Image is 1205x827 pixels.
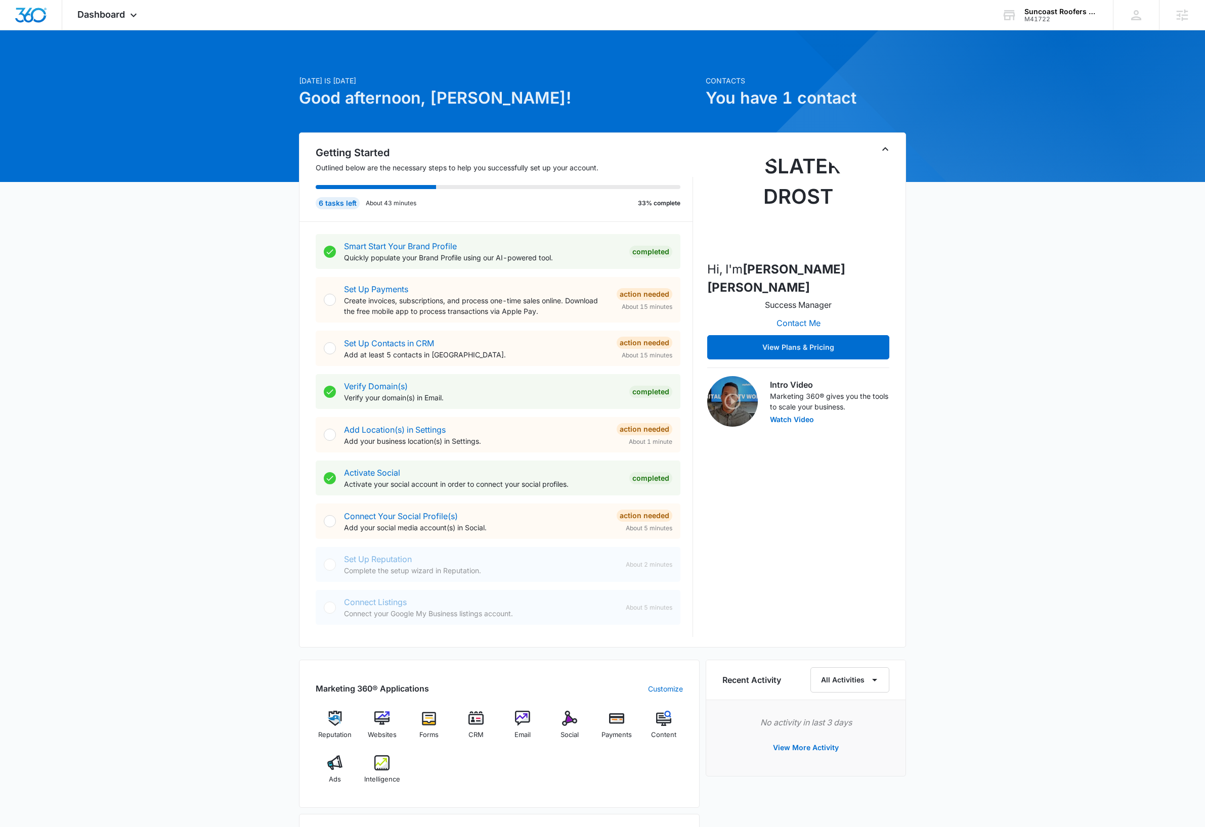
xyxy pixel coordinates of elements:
[626,603,672,612] span: About 5 minutes
[316,197,360,209] div: 6 tasks left
[316,162,693,173] p: Outlined below are the necessary steps to help you successfully set up your account.
[626,560,672,569] span: About 2 minutes
[638,199,680,208] p: 33% complete
[344,241,457,251] a: Smart Start Your Brand Profile
[879,143,891,155] button: Toggle Collapse
[626,524,672,533] span: About 5 minutes
[344,608,618,619] p: Connect your Google My Business listings account.
[707,260,889,297] p: Hi, I'm
[368,730,397,740] span: Websites
[617,288,672,300] div: Action Needed
[468,730,484,740] span: CRM
[364,774,400,785] span: Intelligence
[617,510,672,522] div: Action Needed
[318,730,352,740] span: Reputation
[503,711,542,747] a: Email
[707,335,889,359] button: View Plans & Pricing
[707,262,845,295] strong: [PERSON_NAME] [PERSON_NAME]
[648,683,683,694] a: Customize
[316,755,355,792] a: Ads
[344,436,609,446] p: Add your business location(s) in Settings.
[344,284,408,294] a: Set Up Payments
[722,716,889,728] p: No activity in last 3 days
[1024,16,1098,23] div: account id
[299,86,700,110] h1: Good afternoon, [PERSON_NAME]!
[550,711,589,747] a: Social
[706,86,906,110] h1: You have 1 contact
[419,730,439,740] span: Forms
[561,730,579,740] span: Social
[316,682,429,695] h2: Marketing 360® Applications
[299,75,700,86] p: [DATE] is [DATE]
[765,299,832,311] p: Success Manager
[629,437,672,446] span: About 1 minute
[770,391,889,412] p: Marketing 360® gives you the tools to scale your business.
[344,295,609,316] p: Create invoices, subscriptions, and process one-time sales online. Download the free mobile app t...
[748,151,849,252] img: Slater Drost
[344,349,609,360] p: Add at least 5 contacts in [GEOGRAPHIC_DATA].
[344,425,446,435] a: Add Location(s) in Settings
[770,416,814,423] button: Watch Video
[316,145,693,160] h2: Getting Started
[329,774,341,785] span: Ads
[706,75,906,86] p: Contacts
[622,351,672,360] span: About 15 minutes
[344,392,621,403] p: Verify your domain(s) in Email.
[1024,8,1098,16] div: account name
[344,565,618,576] p: Complete the setup wizard in Reputation.
[810,667,889,693] button: All Activities
[316,711,355,747] a: Reputation
[622,302,672,311] span: About 15 minutes
[514,730,531,740] span: Email
[651,730,676,740] span: Content
[617,423,672,435] div: Action Needed
[770,379,889,391] h3: Intro Video
[629,472,672,484] div: Completed
[722,674,781,686] h6: Recent Activity
[629,386,672,398] div: Completed
[344,522,609,533] p: Add your social media account(s) in Social.
[629,246,672,258] div: Completed
[763,736,849,760] button: View More Activity
[456,711,495,747] a: CRM
[597,711,636,747] a: Payments
[344,468,400,478] a: Activate Social
[344,511,458,521] a: Connect Your Social Profile(s)
[363,711,402,747] a: Websites
[344,381,408,391] a: Verify Domain(s)
[766,311,831,335] button: Contact Me
[344,338,434,348] a: Set Up Contacts in CRM
[363,755,402,792] a: Intelligence
[617,337,672,349] div: Action Needed
[410,711,449,747] a: Forms
[601,730,632,740] span: Payments
[644,711,683,747] a: Content
[707,376,758,427] img: Intro Video
[366,199,416,208] p: About 43 minutes
[77,9,125,20] span: Dashboard
[344,252,621,263] p: Quickly populate your Brand Profile using our AI-powered tool.
[344,479,621,489] p: Activate your social account in order to connect your social profiles.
